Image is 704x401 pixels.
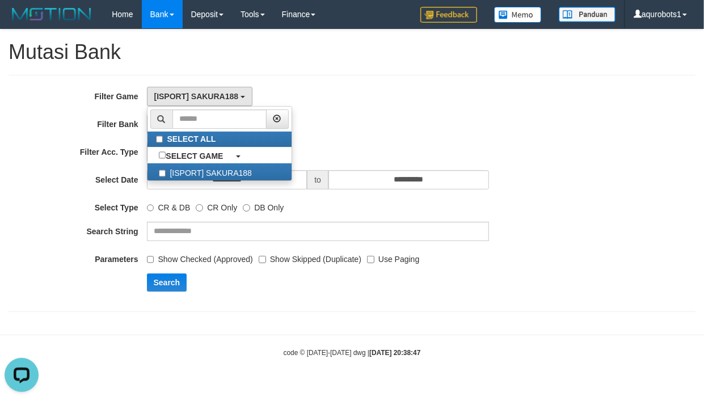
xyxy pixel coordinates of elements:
strong: [DATE] 20:38:47 [369,349,420,357]
input: [ISPORT] SAKURA188 [159,170,166,177]
label: [ISPORT] SAKURA188 [147,163,292,180]
img: MOTION_logo.png [9,6,95,23]
img: Feedback.jpg [420,7,477,23]
label: CR Only [196,198,237,213]
label: Show Skipped (Duplicate) [259,250,361,265]
label: Show Checked (Approved) [147,250,253,265]
input: Show Checked (Approved) [147,256,154,263]
label: SELECT ALL [147,132,292,147]
h1: Mutasi Bank [9,41,695,64]
span: [ISPORT] SAKURA188 [154,92,239,101]
input: SELECT GAME [159,151,166,159]
label: CR & DB [147,198,191,213]
input: CR & DB [147,204,154,212]
img: Button%20Memo.svg [494,7,542,23]
b: SELECT GAME [166,151,223,161]
input: Show Skipped (Duplicate) [259,256,266,263]
input: Use Paging [367,256,374,263]
img: panduan.png [559,7,616,22]
button: Search [147,273,187,292]
input: SELECT ALL [156,136,163,143]
button: [ISPORT] SAKURA188 [147,87,252,106]
label: DB Only [243,198,284,213]
input: DB Only [243,204,250,212]
button: Open LiveChat chat widget [5,5,39,39]
input: CR Only [196,204,203,212]
label: Use Paging [367,250,419,265]
small: code © [DATE]-[DATE] dwg | [284,349,421,357]
a: SELECT GAME [147,147,292,163]
span: to [307,170,328,189]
